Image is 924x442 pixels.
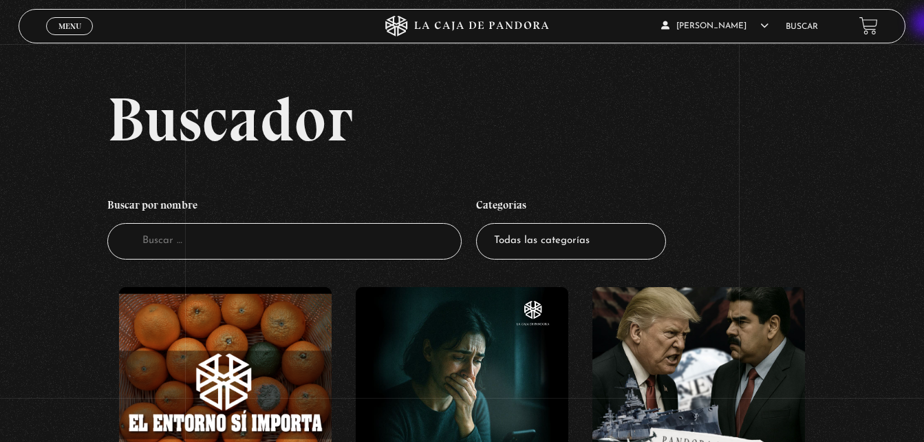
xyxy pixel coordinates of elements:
[786,23,818,31] a: Buscar
[54,34,86,43] span: Cerrar
[661,22,769,30] span: [PERSON_NAME]
[58,22,81,30] span: Menu
[476,191,666,223] h4: Categorías
[107,191,462,223] h4: Buscar por nombre
[107,88,905,150] h2: Buscador
[859,17,878,35] a: View your shopping cart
